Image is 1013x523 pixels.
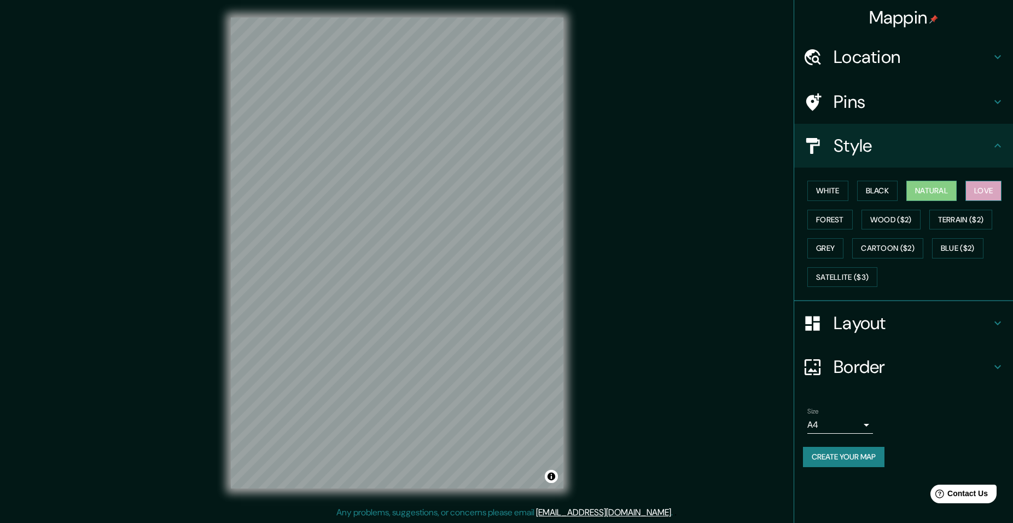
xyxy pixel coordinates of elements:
h4: Mappin [869,7,939,28]
button: Create your map [803,447,884,467]
button: Grey [807,238,843,258]
h4: Pins [834,91,991,113]
div: A4 [807,416,873,434]
div: . [673,506,674,519]
div: Pins [794,80,1013,124]
img: pin-icon.png [929,15,938,24]
button: Blue ($2) [932,238,983,258]
a: [EMAIL_ADDRESS][DOMAIN_NAME] [536,507,671,518]
button: Terrain ($2) [929,210,993,230]
h4: Border [834,356,991,378]
div: Border [794,345,1013,389]
div: Layout [794,301,1013,345]
h4: Layout [834,312,991,334]
label: Size [807,407,819,416]
button: Cartoon ($2) [852,238,923,258]
h4: Location [834,46,991,68]
button: Wood ($2) [861,210,921,230]
div: . [674,506,677,519]
button: White [807,181,848,201]
button: Black [857,181,898,201]
iframe: Help widget launcher [916,480,1001,511]
button: Forest [807,210,853,230]
button: Satellite ($3) [807,267,877,288]
p: Any problems, suggestions, or concerns please email . [336,506,673,519]
canvas: Map [231,18,563,488]
button: Toggle attribution [545,470,558,483]
button: Natural [906,181,957,201]
div: Style [794,124,1013,168]
h4: Style [834,135,991,157]
div: Location [794,35,1013,79]
button: Love [965,181,1002,201]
